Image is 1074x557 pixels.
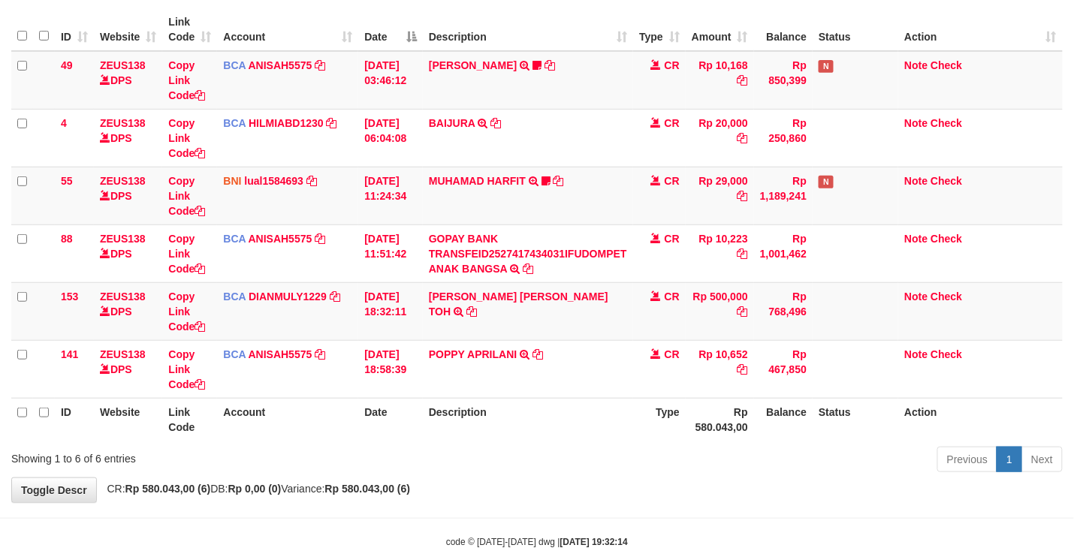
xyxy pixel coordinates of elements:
th: Account: activate to sort column ascending [217,8,358,51]
a: Note [904,291,928,303]
span: BNI [223,175,241,187]
a: ANISAH5575 [249,233,312,245]
a: GOPAY BANK TRANSFEID2527417434031IFUDOMPET ANAK BANGSA [429,233,627,275]
a: Check [931,117,962,129]
span: BCA [223,291,246,303]
td: Rp 250,860 [754,109,813,167]
td: DPS [94,282,162,340]
a: 1 [997,447,1022,472]
a: Copy Rp 10,652 to clipboard [738,363,748,375]
th: Type [633,398,686,441]
th: Action [898,398,1063,441]
a: HILMIABD1230 [249,117,324,129]
span: BCA [223,233,246,245]
a: Copy ANISAH5575 to clipboard [315,348,325,360]
a: Check [931,175,962,187]
td: Rp 10,168 [686,51,754,110]
a: Copy Rp 500,000 to clipboard [738,306,748,318]
th: Date [358,398,423,441]
th: Account [217,398,358,441]
td: DPS [94,340,162,398]
span: 88 [61,233,73,245]
a: Copy Link Code [168,117,205,159]
th: Amount: activate to sort column ascending [686,8,754,51]
span: 141 [61,348,78,360]
a: Copy CARINA OCTAVIA TOH to clipboard [466,306,477,318]
a: Toggle Descr [11,477,97,503]
a: Copy HILMIABD1230 to clipboard [327,117,337,129]
a: Next [1021,447,1063,472]
a: Copy INA PAUJANAH to clipboard [545,59,555,71]
td: [DATE] 11:51:42 [358,224,423,282]
a: Copy Link Code [168,348,205,390]
a: Copy Rp 10,168 to clipboard [738,74,748,86]
strong: Rp 0,00 (0) [228,483,282,495]
th: Balance [754,8,813,51]
td: [DATE] 18:32:11 [358,282,423,340]
span: Has Note [819,60,834,73]
a: Check [931,59,962,71]
a: ZEUS138 [100,233,146,245]
td: [DATE] 18:58:39 [358,340,423,398]
a: Copy Link Code [168,291,205,333]
small: code © [DATE]-[DATE] dwg | [446,537,628,547]
td: Rp 10,223 [686,224,754,282]
a: ZEUS138 [100,117,146,129]
span: BCA [223,348,246,360]
a: Copy Link Code [168,175,205,217]
td: Rp 20,000 [686,109,754,167]
a: ZEUS138 [100,59,146,71]
td: DPS [94,109,162,167]
a: Previous [937,447,997,472]
a: ZEUS138 [100,291,146,303]
span: CR [665,348,680,360]
th: Description [423,398,633,441]
a: ANISAH5575 [249,348,312,360]
td: Rp 768,496 [754,282,813,340]
td: DPS [94,51,162,110]
th: Balance [754,398,813,441]
a: Note [904,175,928,187]
a: Copy DIANMULY1229 to clipboard [330,291,340,303]
div: Showing 1 to 6 of 6 entries [11,445,436,466]
span: CR [665,291,680,303]
a: Copy ANISAH5575 to clipboard [315,59,325,71]
a: Note [904,233,928,245]
span: 4 [61,117,67,129]
th: ID [55,398,94,441]
th: Description: activate to sort column ascending [423,8,633,51]
a: Note [904,117,928,129]
span: 55 [61,175,73,187]
a: MUHAMAD HARFIT [429,175,526,187]
span: BCA [223,117,246,129]
th: Link Code [162,398,217,441]
a: [PERSON_NAME] [429,59,517,71]
a: Copy BAIJURA to clipboard [490,117,501,129]
td: Rp 1,001,462 [754,224,813,282]
a: ZEUS138 [100,348,146,360]
td: Rp 29,000 [686,167,754,224]
span: CR [665,59,680,71]
td: [DATE] 11:24:34 [358,167,423,224]
th: Action: activate to sort column ascending [898,8,1063,51]
td: Rp 467,850 [754,340,813,398]
td: Rp 850,399 [754,51,813,110]
a: ZEUS138 [100,175,146,187]
th: Website [94,398,162,441]
th: Link Code: activate to sort column ascending [162,8,217,51]
td: Rp 1,189,241 [754,167,813,224]
strong: Rp 580.043,00 (6) [325,483,411,495]
a: ANISAH5575 [249,59,312,71]
a: Copy Rp 10,223 to clipboard [738,248,748,260]
span: Has Note [819,176,834,188]
th: Date: activate to sort column descending [358,8,423,51]
a: DIANMULY1229 [249,291,327,303]
th: Status [813,8,898,51]
th: Rp 580.043,00 [686,398,754,441]
strong: Rp 580.043,00 (6) [125,483,211,495]
td: [DATE] 03:46:12 [358,51,423,110]
a: Check [931,348,962,360]
td: DPS [94,224,162,282]
th: Status [813,398,898,441]
a: Copy MUHAMAD HARFIT to clipboard [554,175,564,187]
